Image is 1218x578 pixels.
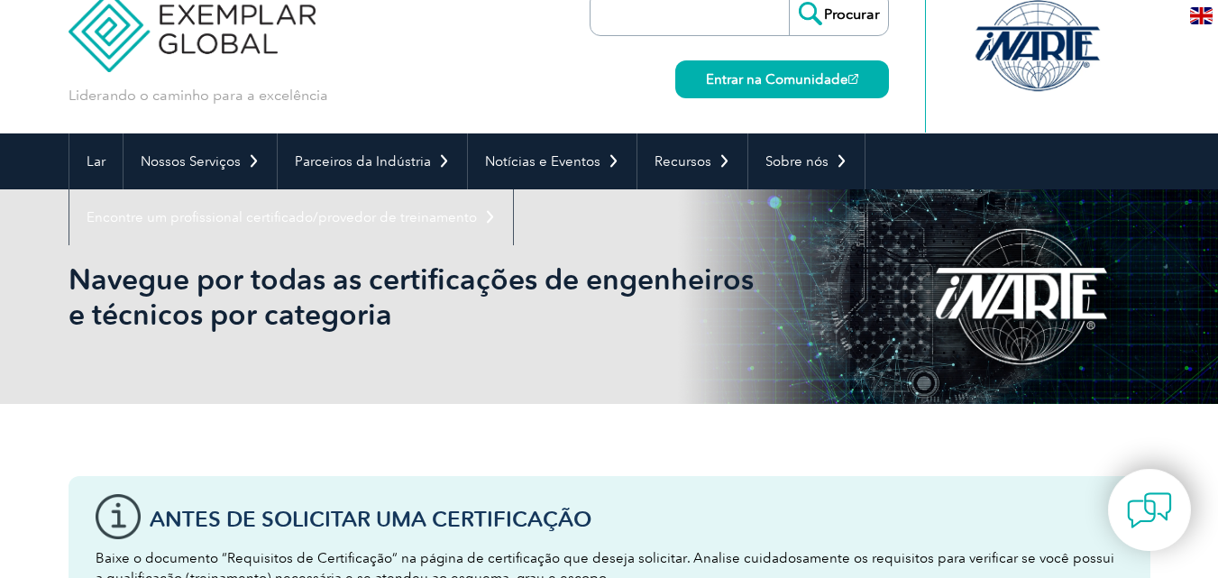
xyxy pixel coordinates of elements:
[295,153,431,170] font: Parceiros da Indústria
[141,153,241,170] font: Nossos Serviços
[485,153,600,170] font: Notícias e Eventos
[1190,7,1213,24] img: en
[278,133,467,189] a: Parceiros da Indústria
[848,74,858,84] img: open_square.png
[637,133,747,189] a: Recursos
[69,87,328,104] font: Liderando o caminho para a excelência
[124,133,277,189] a: Nossos Serviços
[87,153,105,170] font: Lar
[69,189,513,245] a: Encontre um profissional certificado/provedor de treinamento
[1127,488,1172,533] img: contact-chat.png
[87,209,477,225] font: Encontre um profissional certificado/provedor de treinamento
[748,133,865,189] a: Sobre nós
[69,133,123,189] a: Lar
[706,71,848,87] font: Entrar na Comunidade
[468,133,636,189] a: Notícias e Eventos
[675,60,889,98] a: Entrar na Comunidade
[150,506,591,532] font: Antes de solicitar uma certificação
[69,261,754,332] font: Navegue por todas as certificações de engenheiros e técnicos por categoria
[765,153,829,170] font: Sobre nós
[655,153,711,170] font: Recursos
